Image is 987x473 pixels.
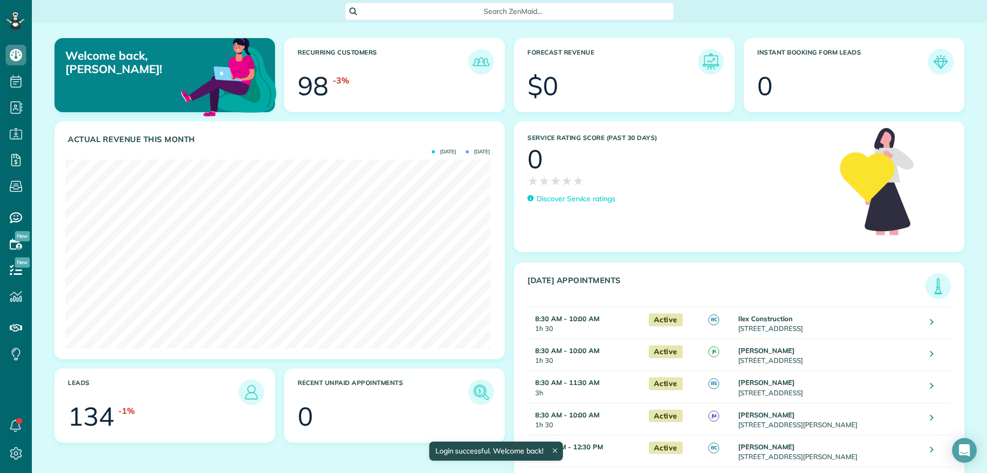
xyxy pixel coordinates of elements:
strong: [PERSON_NAME] [738,443,795,451]
span: Active [649,313,683,326]
img: icon_todays_appointments-901f7ab196bb0bea1936b74009e4eb5ffbc2d2711fa7634e0d609ed5ef32b18b.png [928,276,948,296]
strong: [PERSON_NAME] [738,411,795,419]
strong: [PERSON_NAME] [738,378,795,387]
span: New [15,257,30,268]
span: [DATE] [466,149,490,154]
div: Login successful. Welcome back! [429,442,562,461]
h3: Instant Booking Form Leads [757,49,928,75]
strong: [PERSON_NAME] [738,346,795,355]
span: Active [649,442,683,454]
strong: Ilex Construction [738,314,792,323]
div: 0 [527,146,543,172]
div: 0 [757,73,773,99]
h3: Forecast Revenue [527,49,698,75]
span: ★ [539,172,550,190]
td: [STREET_ADDRESS] [736,371,922,403]
td: [STREET_ADDRESS] [736,307,922,339]
td: [STREET_ADDRESS] [736,339,922,371]
img: icon_forecast_revenue-8c13a41c7ed35a8dcfafea3cbb826a0462acb37728057bba2d056411b612bbbe.png [701,51,721,72]
div: Open Intercom Messenger [952,438,977,463]
span: ★ [573,172,584,190]
img: icon_unpaid_appointments-47b8ce3997adf2238b356f14209ab4cced10bd1f174958f3ca8f1d0dd7fffeee.png [471,382,491,402]
td: [STREET_ADDRESS][PERSON_NAME] [736,403,922,435]
strong: 8:30 AM - 10:00 AM [535,411,599,419]
td: 2h [527,435,644,467]
h3: [DATE] Appointments [527,276,925,299]
img: dashboard_welcome-42a62b7d889689a78055ac9021e634bf52bae3f8056760290aed330b23ab8690.png [179,26,279,126]
div: 98 [298,73,328,99]
img: icon_recurring_customers-cf858462ba22bcd05b5a5880d41d6543d210077de5bb9ebc9590e49fd87d84ed.png [471,51,491,72]
h3: Actual Revenue this month [68,135,494,144]
td: [STREET_ADDRESS][PERSON_NAME] [736,435,922,467]
div: 0 [298,404,313,429]
span: ★ [561,172,573,190]
h3: Leads [68,379,239,405]
span: ★ [527,172,539,190]
div: -1% [118,405,135,417]
span: Active [649,377,683,390]
span: BC [708,443,719,453]
p: Welcome back, [PERSON_NAME]! [65,49,205,76]
span: ★ [550,172,561,190]
strong: 8:30 AM - 10:00 AM [535,314,599,323]
td: 1h 30 [527,307,644,339]
span: Active [649,410,683,423]
img: icon_form_leads-04211a6a04a5b2264e4ee56bc0799ec3eb69b7e499cbb523a139df1d13a81ae0.png [930,51,951,72]
td: 1h 30 [527,403,644,435]
strong: 8:30 AM - 10:00 AM [535,346,599,355]
td: 1h 30 [527,339,644,371]
span: BC [708,314,719,325]
div: 134 [68,404,114,429]
div: $0 [527,73,558,99]
span: New [15,231,30,241]
strong: 10:30 AM - 12:30 PM [535,443,603,451]
h3: Recent unpaid appointments [298,379,468,405]
strong: 8:30 AM - 11:30 AM [535,378,599,387]
h3: Recurring Customers [298,49,468,75]
span: BS [708,378,719,389]
img: icon_leads-1bed01f49abd5b7fead27621c3d59655bb73ed531f8eeb49469d10e621d6b896.png [241,382,262,402]
span: JM [708,411,719,422]
p: Discover Service ratings [537,194,615,204]
span: Active [649,345,683,358]
h3: Service Rating score (past 30 days) [527,134,830,142]
a: Discover Service ratings [527,194,615,204]
td: 3h [527,371,644,403]
span: JR [708,346,719,357]
span: [DATE] [432,149,456,154]
div: -3% [333,75,349,86]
